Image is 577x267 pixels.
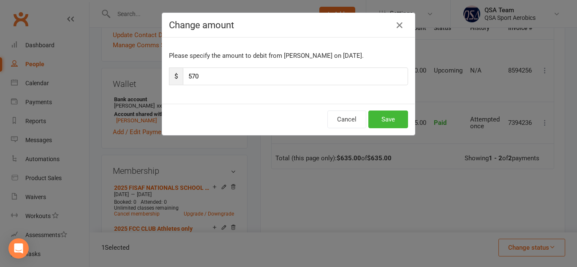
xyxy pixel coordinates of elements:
div: Open Intercom Messenger [8,238,29,259]
button: Cancel [327,111,366,128]
button: Save [368,111,408,128]
h4: Change amount [169,20,408,30]
button: Close [393,19,406,32]
span: $ [169,67,183,85]
p: Please specify the amount to debit from [PERSON_NAME] on [DATE]. [169,51,408,61]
